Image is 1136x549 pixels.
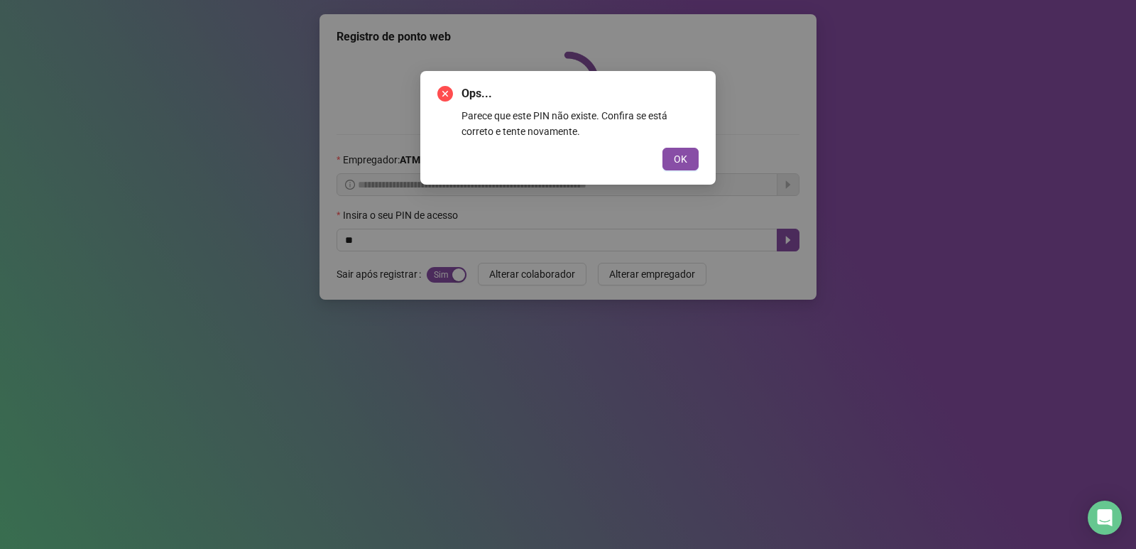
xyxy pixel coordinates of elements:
[674,151,687,167] span: OK
[461,108,699,139] div: Parece que este PIN não existe. Confira se está correto e tente novamente.
[1088,501,1122,535] div: Open Intercom Messenger
[437,86,453,102] span: close-circle
[662,148,699,170] button: OK
[461,85,699,102] span: Ops...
